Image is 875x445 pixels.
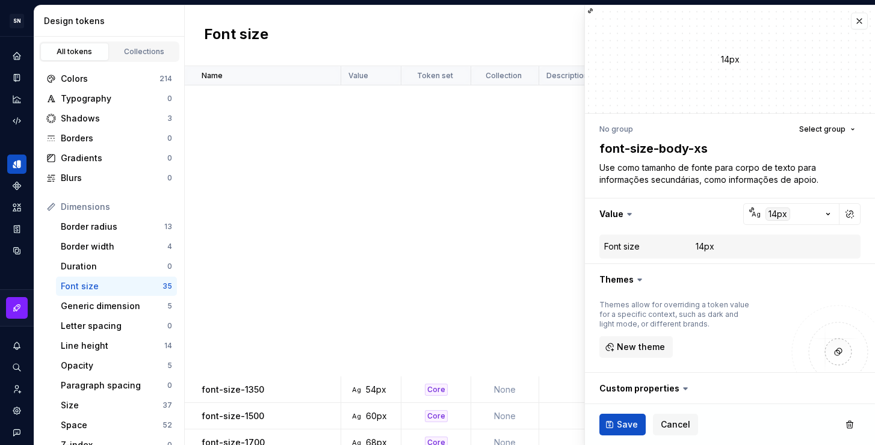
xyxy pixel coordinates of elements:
div: Colors [61,73,159,85]
button: Cancel [653,414,698,435]
div: 0 [167,321,172,331]
a: Analytics [7,90,26,109]
div: Border radius [61,221,164,233]
div: 4 [167,242,172,251]
p: Token set [417,71,453,81]
div: Ag [351,411,361,421]
div: Storybook stories [7,219,26,239]
a: Line height14 [56,336,177,355]
div: Dimensions [61,201,172,213]
a: Code automation [7,111,26,130]
p: Name [202,71,223,81]
div: All tokens [45,47,105,57]
div: Space [61,419,162,431]
a: Gradients0 [42,149,177,168]
span: New theme [617,341,665,353]
a: Duration0 [56,257,177,276]
a: Size37 [56,396,177,415]
div: Invite team [7,379,26,399]
div: Size [61,399,162,411]
p: Description [546,71,588,81]
button: Save [599,414,646,435]
div: 5 [167,361,172,370]
div: Generic dimension [61,300,167,312]
a: Typography0 [42,89,177,108]
textarea: Use como tamanho de fonte para corpo de texto para informações secundárias, como informações de a... [597,159,858,188]
div: Paragraph spacing [61,379,167,391]
div: 52 [162,420,172,430]
div: Home [7,46,26,66]
div: 214 [159,74,172,84]
span: Save [617,419,638,431]
div: Font size [604,241,640,253]
div: Letter spacing [61,320,167,332]
div: SN [10,14,24,28]
div: Ag [351,385,361,394]
div: 0 [167,173,172,183]
p: font-size-1500 [202,410,264,422]
div: Typography [61,93,167,105]
a: Borders0 [42,129,177,148]
div: Blurs [61,172,167,184]
div: 37 [162,400,172,410]
button: Select group [794,121,861,138]
a: Settings [7,401,26,420]
a: Data sources [7,241,26,260]
div: Line height [61,340,164,352]
div: 35 [162,281,172,291]
div: Collections [114,47,175,57]
button: New theme [599,336,673,358]
button: SN [2,8,31,34]
span: Select group [799,124,846,134]
div: 54px [366,384,386,396]
a: Components [7,176,26,195]
a: Paragraph spacing0 [56,376,177,395]
div: Border width [61,241,167,253]
a: Letter spacing0 [56,316,177,336]
div: Core [425,384,448,396]
a: Generic dimension5 [56,296,177,316]
a: Design tokens [7,155,26,174]
div: Gradients [61,152,167,164]
div: Duration [61,260,167,272]
div: 0 [167,94,172,103]
a: Space52 [56,416,177,435]
a: Assets [7,198,26,217]
a: Border width4 [56,237,177,256]
div: 0 [167,381,172,390]
div: Design tokens [44,15,179,27]
a: Documentation [7,68,26,87]
div: Notifications [7,336,26,355]
div: 0 [167,153,172,163]
button: Contact support [7,423,26,442]
div: 13 [164,222,172,232]
td: None [471,376,539,403]
div: Opacity [61,360,167,372]
p: Value [348,71,368,81]
div: Shadows [61,112,167,124]
h2: Font size [204,25,268,46]
a: Opacity5 [56,356,177,375]
div: 60px [366,410,387,422]
a: Border radius13 [56,217,177,236]
td: None [471,403,539,429]
div: Ag [751,209,761,219]
a: Colors214 [42,69,177,88]
div: No group [599,124,633,134]
div: 0 [167,262,172,271]
div: 14 [164,341,172,351]
div: 0 [167,133,172,143]
div: 14px [585,53,875,66]
p: Collection [486,71,522,81]
a: Font size35 [56,277,177,296]
div: 3 [167,114,172,123]
textarea: font-size-body-xs [597,138,858,159]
